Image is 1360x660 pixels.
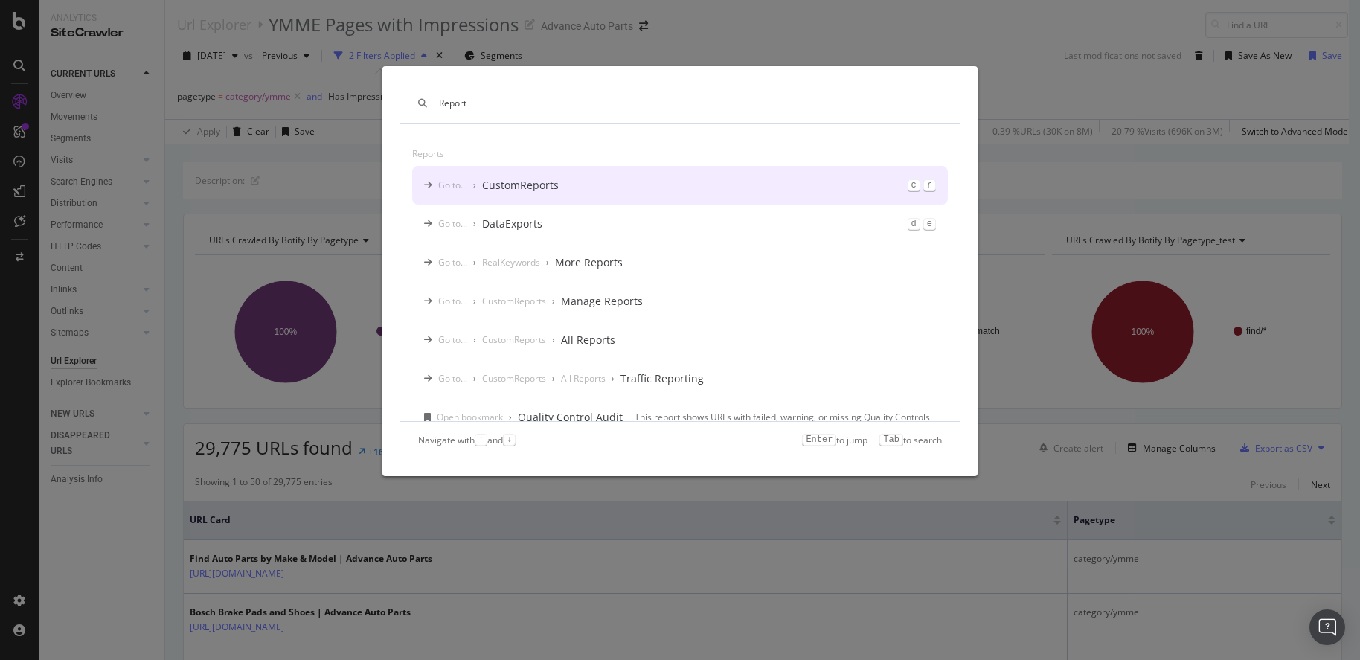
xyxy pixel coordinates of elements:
div: modal [382,66,978,476]
div: Go to... [438,256,467,269]
div: Quality Control Audit [518,410,623,425]
div: Go to... [438,295,467,307]
div: Reports [412,141,948,166]
div: to search [879,434,942,446]
kbd: d [908,218,920,230]
kbd: Enter [802,434,836,446]
div: Go to... [438,217,467,230]
kbd: e [923,218,936,230]
div: › [473,217,476,230]
div: › [509,411,512,423]
div: CustomReports [482,178,559,193]
div: › [473,256,476,269]
div: All Reports [561,333,615,347]
kbd: ↓ [503,434,516,446]
kbd: ↑ [475,434,487,446]
div: RealKeywords [482,256,540,269]
div: CustomReports [482,295,546,307]
div: › [473,179,476,191]
div: Manage Reports [561,294,643,309]
div: All Reports [561,372,606,385]
div: Traffic Reporting [620,371,704,386]
div: CustomReports [482,333,546,346]
input: Type a command or search… [439,97,942,109]
kbd: Tab [879,434,903,446]
div: › [552,372,555,385]
div: Go to... [438,372,467,385]
div: › [552,295,555,307]
div: Open Intercom Messenger [1309,609,1345,645]
div: More Reports [555,255,623,270]
div: CustomReports [482,372,546,385]
kbd: r [923,179,936,191]
div: Navigate with and [418,434,516,446]
div: DataExports [482,217,542,231]
kbd: c [908,179,920,191]
div: Go to... [438,333,467,346]
div: This report shows URLs with failed, warning, or missing Quality Controls. [635,411,932,423]
div: Open bookmark [437,411,503,423]
div: › [612,372,615,385]
div: › [473,295,476,307]
div: › [552,333,555,346]
div: Go to... [438,179,467,191]
div: › [473,333,476,346]
div: › [546,256,549,269]
div: to jump [802,434,867,446]
div: › [473,372,476,385]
